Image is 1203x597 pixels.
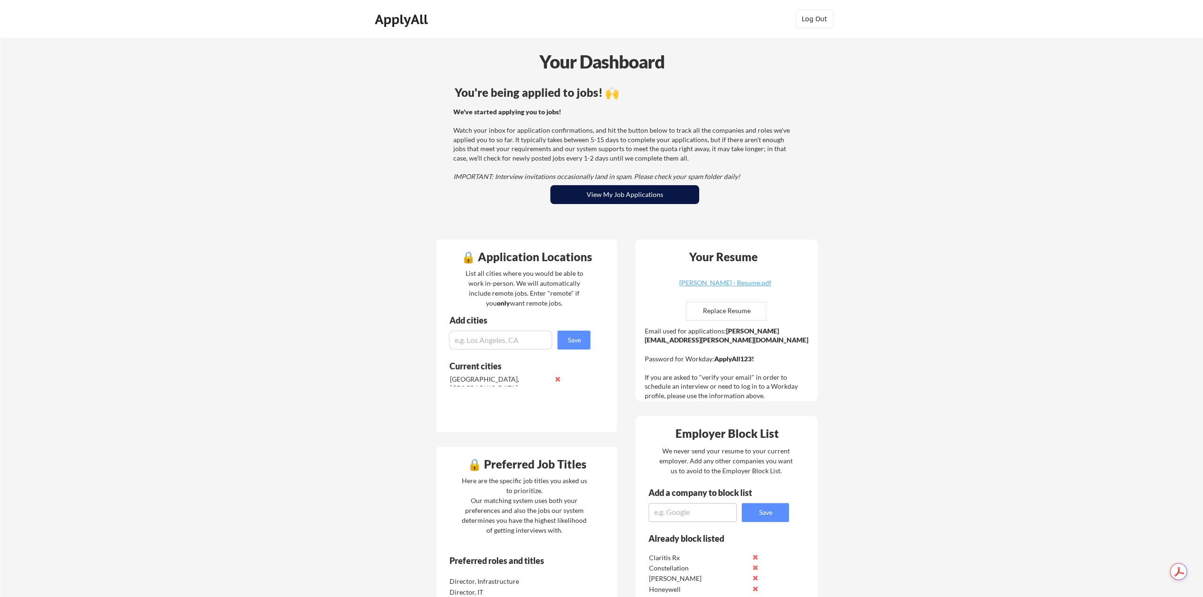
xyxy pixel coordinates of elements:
[375,11,431,27] div: ApplyAll
[550,185,699,204] button: View My Job Applications
[669,280,781,294] a: [PERSON_NAME] - Resume.pdf
[639,428,815,439] div: Employer Block List
[742,503,789,522] button: Save
[453,172,740,180] em: IMPORTANT: Interview invitations occasionally land in spam. Please check your spam folder daily!
[714,355,753,363] strong: ApplyAll123!
[449,331,552,350] input: e.g. Los Angeles, CA
[459,268,589,308] div: List all cities where you would be able to work in-person. We will automatically include remote j...
[648,534,776,543] div: Already block listed
[669,280,781,286] div: [PERSON_NAME] - Resume.pdf
[497,299,510,307] strong: only
[796,9,833,28] button: Log Out
[453,107,794,181] div: Watch your inbox for application confirmations, and hit the button below to track all the compani...
[644,327,808,344] strong: [PERSON_NAME][EMAIL_ADDRESS][PERSON_NAME][DOMAIN_NAME]
[449,362,580,370] div: Current cities
[557,331,590,350] button: Save
[649,574,748,583] div: [PERSON_NAME]
[439,459,614,470] div: 🔒 Preferred Job Titles
[449,556,578,565] div: Preferred roles and titles
[649,563,748,573] div: Constellation
[449,577,549,586] div: Director, Infrastructure
[439,251,614,263] div: 🔒 Application Locations
[1,48,1203,75] div: Your Dashboard
[649,553,748,563] div: Claritis Rx
[459,476,589,535] div: Here are the specific job titles you asked us to prioritize. Our matching system uses both your p...
[454,87,795,98] div: You're being applied to jobs! 🙌
[450,375,549,393] div: [GEOGRAPHIC_DATA], [GEOGRAPHIC_DATA]
[658,446,793,476] div: We never send your resume to your current employer. Add any other companies you want us to avoid ...
[644,326,811,401] div: Email used for applications: Password for Workday: If you are asked to "verify your email" in ord...
[453,108,561,116] strong: We've started applying you to jobs!
[676,251,770,263] div: Your Resume
[648,488,766,497] div: Add a company to block list
[649,585,748,594] div: Honeywell
[449,316,593,324] div: Add cities
[449,588,549,597] div: Director, IT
